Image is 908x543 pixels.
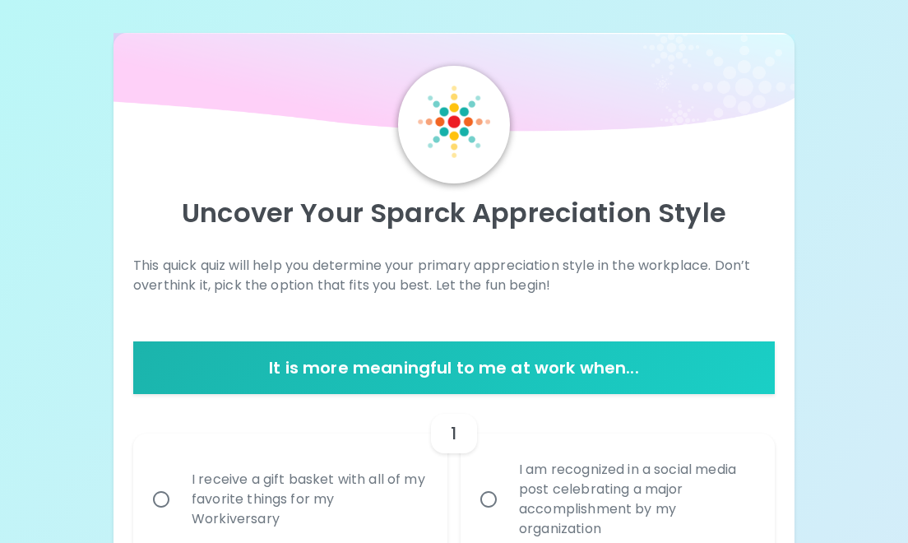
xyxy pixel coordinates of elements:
[113,33,794,140] img: wave
[133,197,775,230] p: Uncover Your Sparck Appreciation Style
[451,420,456,447] h6: 1
[418,86,490,158] img: Sparck Logo
[140,355,768,381] h6: It is more meaningful to me at work when...
[133,256,775,295] p: This quick quiz will help you determine your primary appreciation style in the workplace. Don’t o...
